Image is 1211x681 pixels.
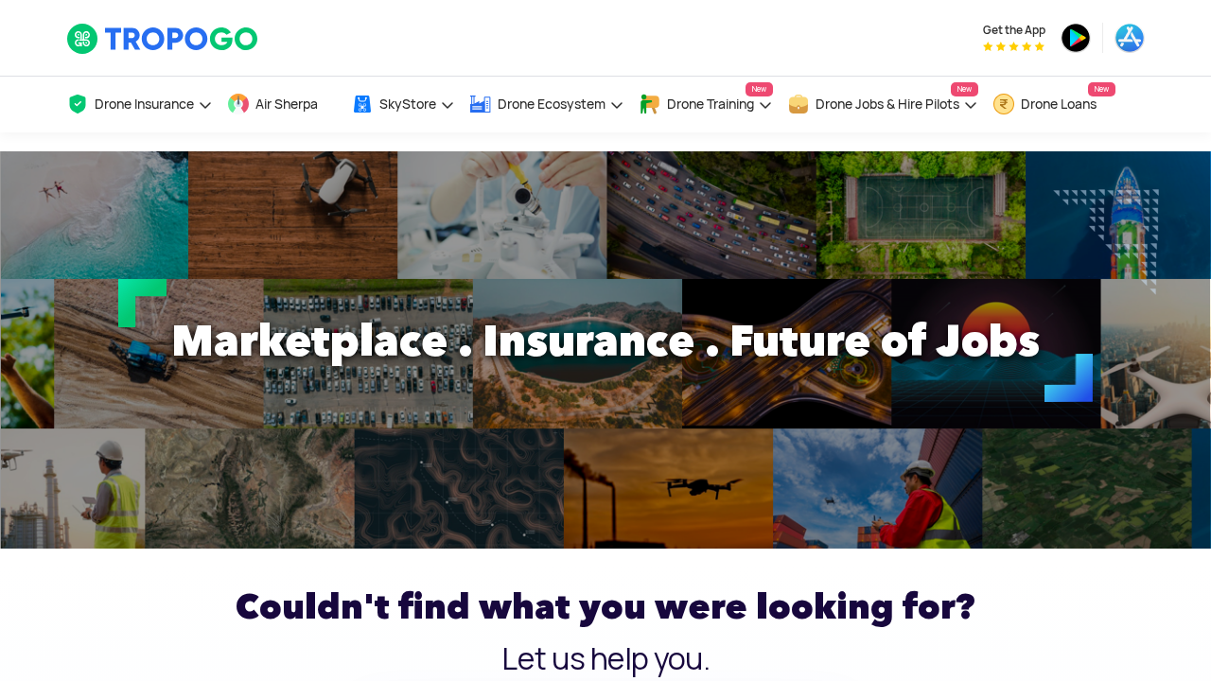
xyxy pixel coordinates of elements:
img: ic_appstore.png [1114,23,1145,53]
a: Drone Insurance [66,77,213,132]
a: Drone LoansNew [992,77,1115,132]
span: New [746,82,773,96]
img: App Raking [983,42,1044,51]
a: Air Sherpa [227,77,337,132]
span: Drone Ecosystem [498,96,605,112]
a: Drone Ecosystem [469,77,624,132]
span: New [1088,82,1115,96]
a: SkyStore [351,77,455,132]
img: TropoGo Logo [66,23,260,55]
h1: Marketplace . Insurance . Future of Jobs [52,303,1159,378]
h3: Let us help you. [66,644,1145,674]
a: Drone Jobs & Hire PilotsNew [787,77,978,132]
span: Drone Loans [1021,96,1097,112]
span: Get the App [983,23,1045,38]
a: Drone TrainingNew [639,77,773,132]
span: Drone Insurance [95,96,194,112]
h2: Couldn't find what you were looking for? [66,579,1145,635]
span: Drone Jobs & Hire Pilots [816,96,959,112]
span: Air Sherpa [255,96,318,112]
span: SkyStore [379,96,436,112]
span: New [951,82,978,96]
span: Drone Training [667,96,754,112]
img: ic_playstore.png [1061,23,1091,53]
